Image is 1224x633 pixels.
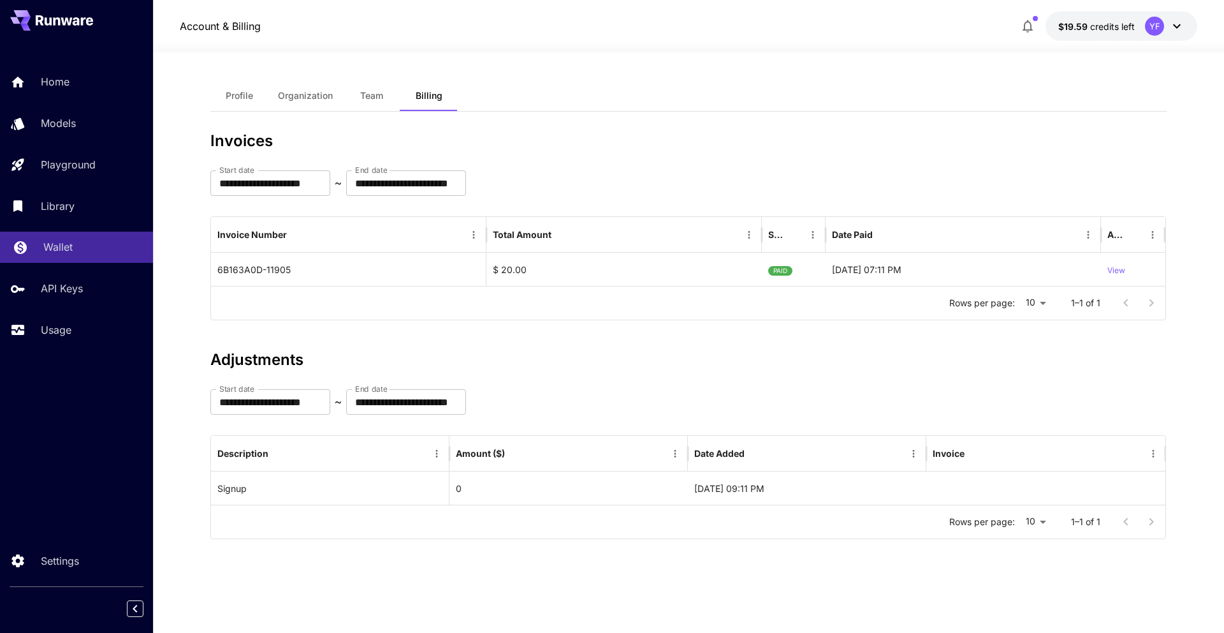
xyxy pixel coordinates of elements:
[1079,226,1097,244] button: Menu
[180,19,261,34] a: Account & Billing
[804,226,822,244] button: Menu
[270,445,288,463] button: Sort
[694,448,745,459] div: Date Added
[1020,512,1051,531] div: 10
[1071,297,1100,309] p: 1–1 of 1
[41,115,76,131] p: Models
[335,394,342,410] p: ~
[1045,11,1197,41] button: $19.5895YF
[360,90,383,101] span: Team
[180,19,261,34] nav: breadcrumb
[1145,17,1164,36] div: YF
[43,239,73,255] p: Wallet
[493,229,551,240] div: Total Amount
[949,516,1015,528] p: Rows per page:
[486,253,762,286] div: $ 20.00
[1020,294,1051,312] div: 10
[905,445,922,463] button: Menu
[768,255,792,287] span: PAID
[288,226,306,244] button: Sort
[41,157,96,172] p: Playground
[456,448,505,459] div: Amount ($)
[449,472,688,505] div: 0
[226,90,253,101] span: Profile
[335,175,342,191] p: ~
[1144,226,1162,244] button: Menu
[688,472,926,505] div: 16-09-2025 09:11 PM
[933,448,965,459] div: Invoice
[826,253,1101,286] div: 17-09-2025 07:11 PM
[217,229,287,240] div: Invoice Number
[553,226,571,244] button: Sort
[1107,229,1125,240] div: Action
[666,445,684,463] button: Menu
[1090,21,1135,32] span: credits left
[786,226,804,244] button: Sort
[768,229,785,240] div: Status
[832,229,873,240] div: Date Paid
[210,132,1167,150] h3: Invoices
[217,482,247,495] p: Signup
[219,165,254,175] label: Start date
[1107,253,1125,286] button: View
[1144,445,1162,463] button: Menu
[217,448,268,459] div: Description
[746,445,764,463] button: Sort
[506,445,524,463] button: Sort
[127,600,143,617] button: Collapse sidebar
[740,226,758,244] button: Menu
[41,198,75,214] p: Library
[211,253,486,286] div: 6B163A0D-11905
[416,90,442,101] span: Billing
[1126,226,1144,244] button: Sort
[1071,516,1100,528] p: 1–1 of 1
[219,384,254,394] label: Start date
[1107,265,1125,277] p: View
[874,226,892,244] button: Sort
[136,597,153,620] div: Collapse sidebar
[465,226,483,244] button: Menu
[41,322,71,338] p: Usage
[1058,21,1090,32] span: $19.59
[1058,20,1135,33] div: $19.5895
[428,445,446,463] button: Menu
[966,445,984,463] button: Sort
[41,281,83,296] p: API Keys
[355,165,387,175] label: End date
[41,74,69,89] p: Home
[949,297,1015,309] p: Rows per page:
[41,553,79,569] p: Settings
[278,90,333,101] span: Organization
[210,351,1167,369] h3: Adjustments
[355,384,387,394] label: End date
